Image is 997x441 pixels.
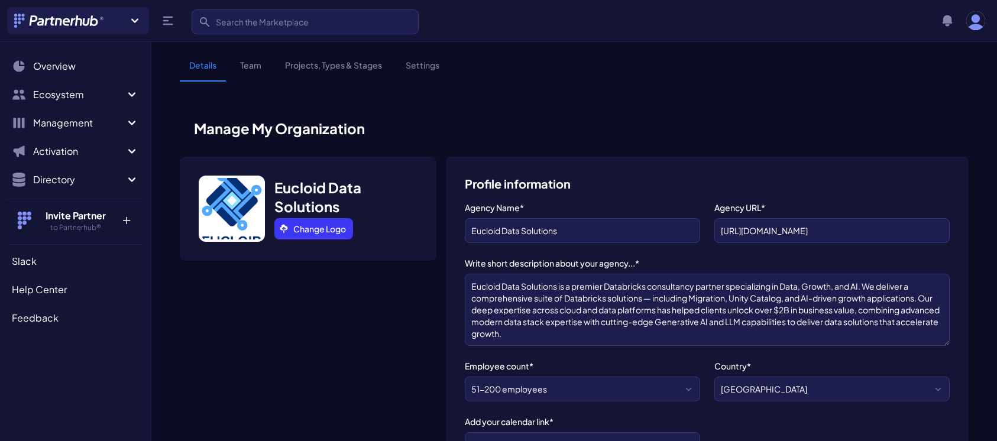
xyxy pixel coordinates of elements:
h5: to Partnerhub® [37,223,114,232]
a: Help Center [7,278,144,301]
input: Partnerhub® [465,218,700,243]
a: Feedback [7,306,144,330]
a: Projects, Types & Stages [276,59,391,82]
button: Management [7,111,144,135]
h1: Manage My Organization [180,119,969,138]
label: Agency Name* [465,202,700,213]
img: user photo [966,11,985,30]
p: + [114,209,139,228]
h3: Eucloid Data Solutions [274,178,417,216]
button: Activation [7,140,144,163]
label: Country* [714,360,950,372]
h3: Profile information [465,176,950,192]
button: Ecosystem [7,83,144,106]
img: Partnerhub® Logo [14,14,105,28]
a: Details [180,59,226,82]
span: Feedback [12,311,59,325]
input: partnerhub.app [714,218,950,243]
span: Ecosystem [33,87,125,102]
button: Directory [7,168,144,192]
a: Slack [7,249,144,273]
a: Change Logo [274,218,353,239]
span: Directory [33,173,125,187]
img: Jese picture [199,176,265,242]
label: Agency URL* [714,202,950,213]
span: Slack [12,254,37,268]
span: Management [33,116,125,130]
a: Team [231,59,271,82]
a: Overview [7,54,144,78]
input: Search the Marketplace [192,9,419,34]
h4: Invite Partner [37,209,114,223]
button: Invite Partner to Partnerhub® + [7,199,144,242]
span: Overview [33,59,76,73]
span: Activation [33,144,125,158]
label: Add your calendar link* [465,416,700,427]
a: Settings [396,59,449,82]
label: Write short description about your agency...* [465,257,950,269]
span: Help Center [12,283,67,297]
label: Employee count* [465,360,700,372]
